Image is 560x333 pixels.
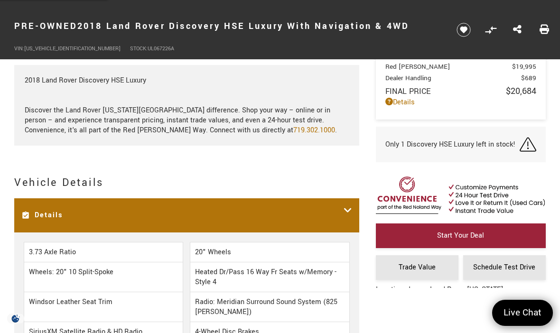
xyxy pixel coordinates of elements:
[463,255,546,280] a: Schedule Test Drive
[190,242,349,262] li: 20" Wheels
[24,242,183,262] li: 3.73 Axle Ratio
[513,24,522,36] a: Share this Pre-Owned 2018 Land Rover Discovery HSE Luxury With Navigation & 4WD
[540,24,549,36] a: Print this Pre-Owned 2018 Land Rover Discovery HSE Luxury With Navigation & 4WD
[14,20,77,32] strong: Pre-Owned
[506,85,536,97] span: $20,684
[190,292,349,322] li: Radio: Meridian Surround Sound System (825 [PERSON_NAME])
[148,45,174,52] span: UL067226A
[376,285,546,332] div: Location: Jaguar Land Rover [US_STATE][GEOGRAPHIC_DATA] [STREET_ADDRESS][US_STATE]
[473,262,535,272] span: Schedule Test Drive
[5,314,27,324] section: Click to Open Cookie Consent Modal
[385,62,536,71] a: Red [PERSON_NAME] $19,995
[385,85,536,97] a: Final Price $20,684
[385,97,536,107] a: Details
[492,300,553,326] a: Live Chat
[293,125,335,135] a: 719.302.1000
[24,45,121,52] span: [US_VEHICLE_IDENTIFICATION_NUMBER]
[385,74,521,83] span: Dealer Handling
[130,45,148,52] span: Stock:
[14,174,359,191] h2: Vehicle Details
[21,205,344,225] h3: Details
[25,75,349,135] div: 2018 Land Rover Discovery HSE Luxury Discover the Land Rover [US_STATE][GEOGRAPHIC_DATA] differen...
[14,7,441,45] h1: 2018 Land Rover Discovery HSE Luxury With Navigation & 4WD
[14,45,24,52] span: VIN:
[385,62,512,71] span: Red [PERSON_NAME]
[399,262,436,272] span: Trade Value
[385,86,506,97] span: Final Price
[521,74,536,83] span: $689
[385,74,536,83] a: Dealer Handling $689
[385,139,515,149] span: Only 1 Discovery HSE Luxury left in stock!
[24,262,183,292] li: Wheels: 20" 10 Split-Spoke
[190,262,349,292] li: Heated Dr/Pass 16 Way Fr Seats w/Memory - Style 4
[24,292,183,322] li: Windsor Leather Seat Trim
[512,62,536,71] span: $19,995
[499,306,546,319] span: Live Chat
[376,255,458,280] a: Trade Value
[437,231,484,240] span: Start Your Deal
[376,223,546,248] a: Start Your Deal
[5,314,27,324] img: Opt-Out Icon
[453,22,474,37] button: Save vehicle
[484,23,498,37] button: Compare Vehicle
